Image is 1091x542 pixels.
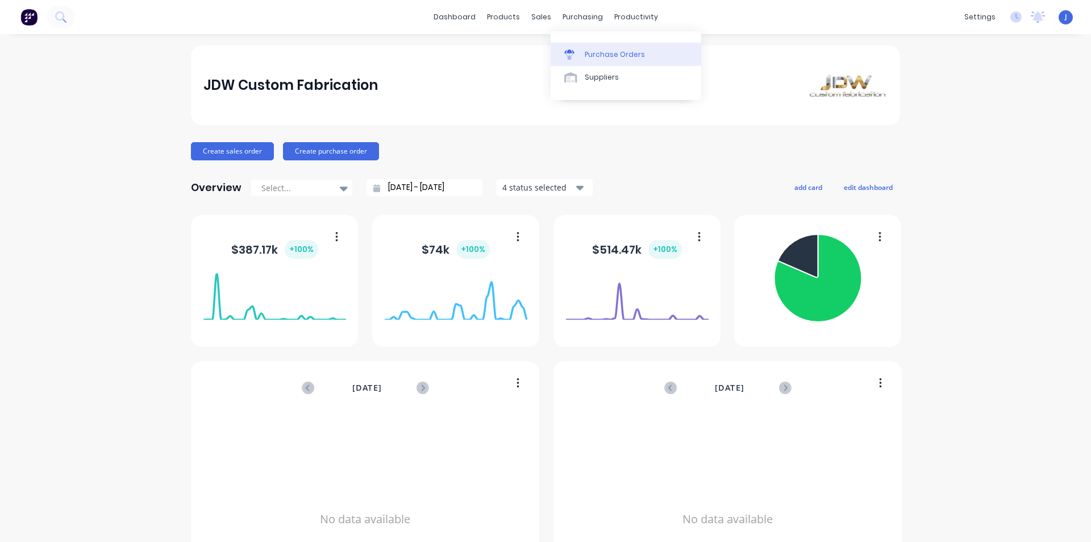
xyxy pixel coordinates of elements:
button: add card [787,180,830,195]
div: JDW Custom Fabrication [203,74,378,97]
a: dashboard [428,9,481,26]
button: Create purchase order [283,142,379,160]
div: Purchase Orders [585,49,645,60]
div: + 100 % [285,240,318,259]
img: JDW Custom Fabrication [808,73,888,98]
a: Suppliers [551,66,701,89]
div: $ 514.47k [592,240,682,259]
div: Overview [191,176,241,199]
button: edit dashboard [836,180,900,195]
div: 4 status selected [502,181,574,193]
a: Purchase Orders [551,43,701,65]
span: [DATE] [352,382,382,394]
img: Factory [20,9,38,26]
div: products [481,9,526,26]
div: + 100 % [456,240,490,259]
div: purchasing [557,9,609,26]
button: Create sales order [191,142,274,160]
span: J [1065,12,1067,22]
div: + 100 % [648,240,682,259]
div: Suppliers [585,72,619,82]
span: [DATE] [715,382,744,394]
div: $ 74k [422,240,490,259]
div: settings [959,9,1001,26]
div: productivity [609,9,664,26]
div: $ 387.17k [231,240,318,259]
div: sales [526,9,557,26]
button: 4 status selected [496,179,593,196]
